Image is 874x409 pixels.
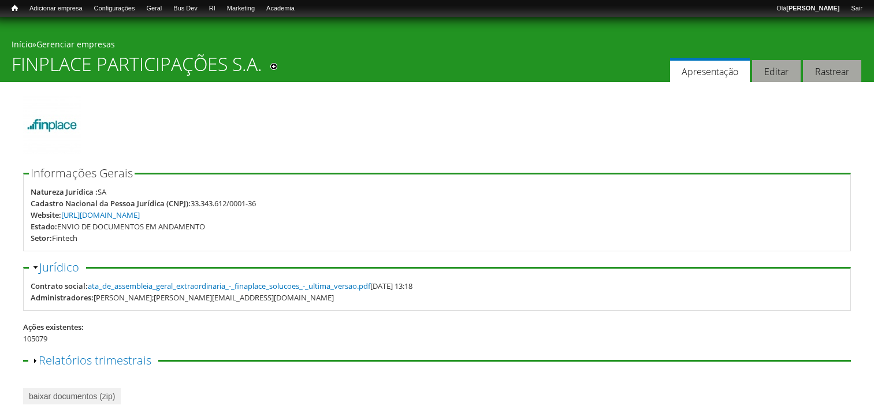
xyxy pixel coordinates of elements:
[31,221,57,232] div: Estado:
[94,292,334,303] div: [PERSON_NAME];[PERSON_NAME][EMAIL_ADDRESS][DOMAIN_NAME]
[845,3,868,14] a: Sair
[88,281,412,291] span: [DATE] 13:18
[31,280,88,292] div: Contrato social:
[57,221,205,232] div: ENVIO DE DOCUMENTOS EM ANDAMENTO
[203,3,221,14] a: RI
[24,3,88,14] a: Adicionar empresa
[31,232,52,244] div: Setor:
[23,321,851,333] div: Ações existentes:
[140,3,168,14] a: Geral
[36,39,115,50] a: Gerenciar empresas
[31,186,98,198] div: Natureza Jurídica :
[31,198,191,209] div: Cadastro Nacional da Pessoa Jurídica (CNPJ):
[771,3,845,14] a: Olá[PERSON_NAME]
[803,60,861,83] a: Rastrear
[88,3,141,14] a: Configurações
[12,4,18,12] span: Início
[221,3,261,14] a: Marketing
[23,333,851,344] div: 105079
[752,60,801,83] a: Editar
[61,210,140,220] a: [URL][DOMAIN_NAME]
[98,186,106,198] div: SA
[31,292,94,303] div: Administradores:
[261,3,300,14] a: Academia
[88,281,370,291] a: ata_de_assembleia_geral_extraordinaria_-_finaplace_solucoes_-_ultima_versao.pdf
[12,53,262,82] h1: FINPLACE PARTICIPAÇÕES S.A.
[31,165,133,181] span: Informações Gerais
[786,5,839,12] strong: [PERSON_NAME]
[670,58,750,83] a: Apresentação
[12,39,32,50] a: Início
[31,209,61,221] div: Website:
[23,388,121,404] a: baixar documentos (zip)
[39,259,79,275] a: Jurídico
[168,3,203,14] a: Bus Dev
[39,352,151,368] a: Relatórios trimestrais
[6,3,24,14] a: Início
[12,39,862,53] div: »
[52,232,77,244] div: Fintech
[191,198,256,209] div: 33.343.612/0001-36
